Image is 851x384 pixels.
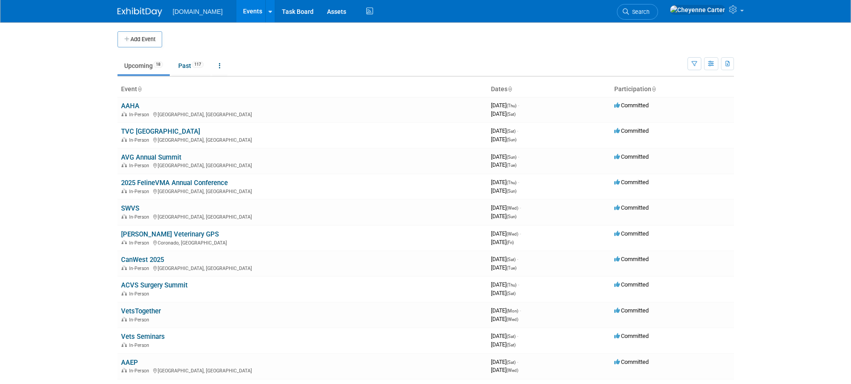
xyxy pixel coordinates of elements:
[491,161,516,168] span: [DATE]
[518,153,519,160] span: -
[614,153,649,160] span: Committed
[121,213,484,220] div: [GEOGRAPHIC_DATA], [GEOGRAPHIC_DATA]
[614,127,649,134] span: Committed
[121,136,484,143] div: [GEOGRAPHIC_DATA], [GEOGRAPHIC_DATA]
[517,359,518,365] span: -
[520,307,521,314] span: -
[192,61,204,68] span: 117
[507,155,516,160] span: (Sun)
[518,281,519,288] span: -
[491,307,521,314] span: [DATE]
[122,189,127,193] img: In-Person Event
[129,112,152,118] span: In-Person
[121,127,200,135] a: TVC [GEOGRAPHIC_DATA]
[129,137,152,143] span: In-Person
[507,368,518,373] span: (Wed)
[491,204,521,211] span: [DATE]
[129,317,152,323] span: In-Person
[491,179,519,186] span: [DATE]
[507,283,516,287] span: (Thu)
[121,153,181,161] a: AVG Annual Summit
[517,256,518,262] span: -
[491,281,519,288] span: [DATE]
[129,214,152,220] span: In-Person
[614,333,649,339] span: Committed
[491,127,518,134] span: [DATE]
[629,8,650,15] span: Search
[518,102,519,109] span: -
[121,161,484,169] div: [GEOGRAPHIC_DATA], [GEOGRAPHIC_DATA]
[517,333,518,339] span: -
[129,266,152,271] span: In-Person
[129,163,152,169] span: In-Person
[507,342,516,347] span: (Sat)
[117,8,162,17] img: ExhibitDay
[651,85,656,93] a: Sort by Participation Type
[172,57,210,74] a: Past117
[129,291,152,297] span: In-Person
[173,8,223,15] span: [DOMAIN_NAME]
[122,112,127,116] img: In-Person Event
[122,214,127,219] img: In-Person Event
[507,163,516,168] span: (Tue)
[517,127,518,134] span: -
[122,137,127,142] img: In-Person Event
[121,281,188,289] a: ACVS Surgery Summit
[121,367,484,374] div: [GEOGRAPHIC_DATA], [GEOGRAPHIC_DATA]
[507,103,516,108] span: (Thu)
[614,230,649,237] span: Committed
[614,102,649,109] span: Committed
[670,5,725,15] img: Cheyenne Carter
[507,334,516,339] span: (Sat)
[129,240,152,246] span: In-Person
[614,307,649,314] span: Committed
[121,256,164,264] a: CanWest 2025
[491,367,518,373] span: [DATE]
[507,291,516,296] span: (Sat)
[491,110,516,117] span: [DATE]
[614,204,649,211] span: Committed
[121,204,139,212] a: SWVS
[122,163,127,167] img: In-Person Event
[122,291,127,295] img: In-Person Event
[491,136,516,143] span: [DATE]
[491,333,518,339] span: [DATE]
[507,129,516,134] span: (Sat)
[491,341,516,348] span: [DATE]
[487,82,611,97] th: Dates
[122,266,127,270] img: In-Person Event
[614,281,649,288] span: Committed
[507,112,516,117] span: (Sat)
[611,82,734,97] th: Participation
[122,240,127,245] img: In-Person Event
[491,187,516,194] span: [DATE]
[507,232,518,236] span: (Wed)
[520,204,521,211] span: -
[614,256,649,262] span: Committed
[507,308,518,313] span: (Mon)
[507,240,514,245] span: (Fri)
[153,61,163,68] span: 18
[121,239,484,246] div: Coronado, [GEOGRAPHIC_DATA]
[507,85,512,93] a: Sort by Start Date
[491,213,516,219] span: [DATE]
[491,239,514,245] span: [DATE]
[617,4,658,20] a: Search
[507,137,516,142] span: (Sun)
[491,264,516,271] span: [DATE]
[507,180,516,185] span: (Thu)
[491,290,516,296] span: [DATE]
[121,264,484,271] div: [GEOGRAPHIC_DATA], [GEOGRAPHIC_DATA]
[122,342,127,347] img: In-Person Event
[121,187,484,194] div: [GEOGRAPHIC_DATA], [GEOGRAPHIC_DATA]
[491,359,518,365] span: [DATE]
[121,333,165,341] a: Vets Seminars
[122,317,127,321] img: In-Person Event
[507,266,516,270] span: (Tue)
[129,342,152,348] span: In-Person
[507,360,516,365] span: (Sat)
[117,57,170,74] a: Upcoming18
[491,230,521,237] span: [DATE]
[121,179,228,187] a: 2025 FelineVMA Annual Conference
[507,214,516,219] span: (Sun)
